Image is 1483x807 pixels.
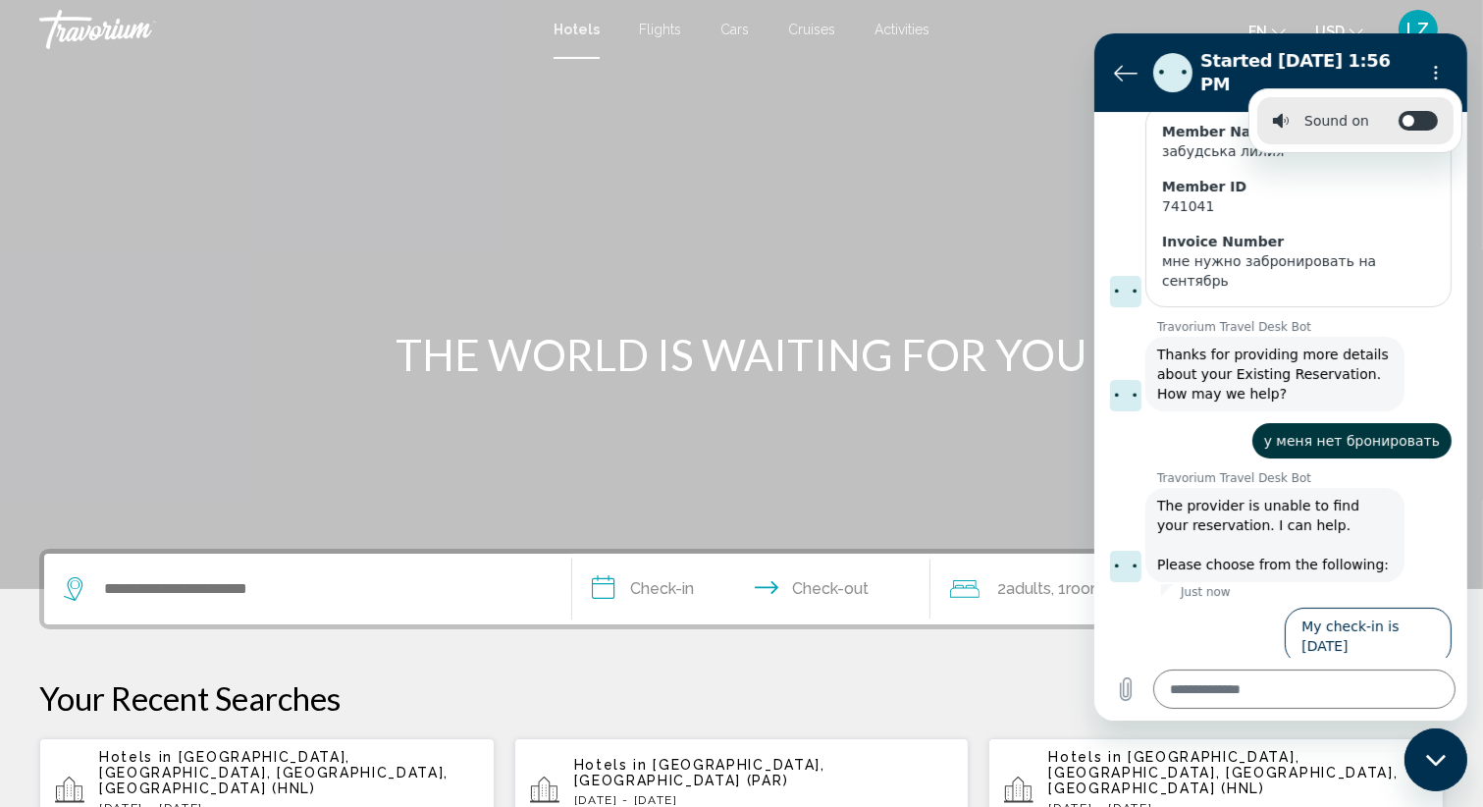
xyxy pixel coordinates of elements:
[554,22,600,37] a: Hotels
[1315,17,1363,45] button: Change currency
[574,793,954,807] p: [DATE] - [DATE]
[99,749,449,796] span: [GEOGRAPHIC_DATA], [GEOGRAPHIC_DATA], [GEOGRAPHIC_DATA], [GEOGRAPHIC_DATA] (HNL)
[788,22,835,37] a: Cruises
[1315,24,1345,39] span: USD
[874,22,929,37] a: Activities
[1404,728,1467,791] iframe: Button to launch messaging window, conversation in progress
[1066,579,1105,598] span: Room
[39,10,534,49] a: Travorium
[1048,749,1398,796] span: [GEOGRAPHIC_DATA], [GEOGRAPHIC_DATA], [GEOGRAPHIC_DATA], [GEOGRAPHIC_DATA] (HNL)
[720,22,749,37] a: Cars
[1248,17,1286,45] button: Change language
[1051,575,1105,603] span: , 1
[1006,579,1051,598] span: Adults
[1393,9,1444,50] button: User Menu
[44,554,1439,624] div: Search widget
[1248,24,1267,39] span: en
[1094,33,1467,721] iframe: Messaging window
[99,749,173,765] span: Hotels in
[1407,20,1430,39] span: LZ
[1048,749,1122,765] span: Hotels in
[574,757,825,788] span: [GEOGRAPHIC_DATA], [GEOGRAPHIC_DATA] (PAR)
[574,757,648,773] span: Hotels in
[39,678,1444,718] p: Your Recent Searches
[997,575,1051,603] span: 2
[639,22,681,37] a: Flights
[572,554,930,624] button: Check in and out dates
[374,329,1110,380] h1: THE WORLD IS WAITING FOR YOU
